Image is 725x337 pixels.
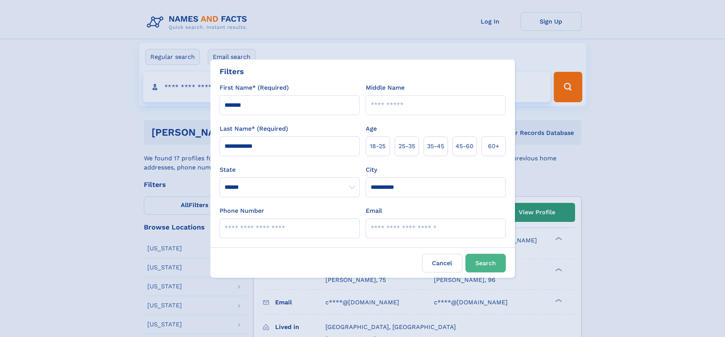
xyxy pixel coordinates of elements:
[220,124,288,133] label: Last Name* (Required)
[366,206,382,215] label: Email
[220,66,244,77] div: Filters
[422,254,462,272] label: Cancel
[366,124,377,133] label: Age
[366,83,405,92] label: Middle Name
[456,142,473,151] span: 45‑60
[370,142,386,151] span: 18‑25
[398,142,415,151] span: 25‑35
[366,165,377,174] label: City
[427,142,444,151] span: 35‑45
[465,254,506,272] button: Search
[220,206,264,215] label: Phone Number
[488,142,499,151] span: 60+
[220,165,360,174] label: State
[220,83,289,92] label: First Name* (Required)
